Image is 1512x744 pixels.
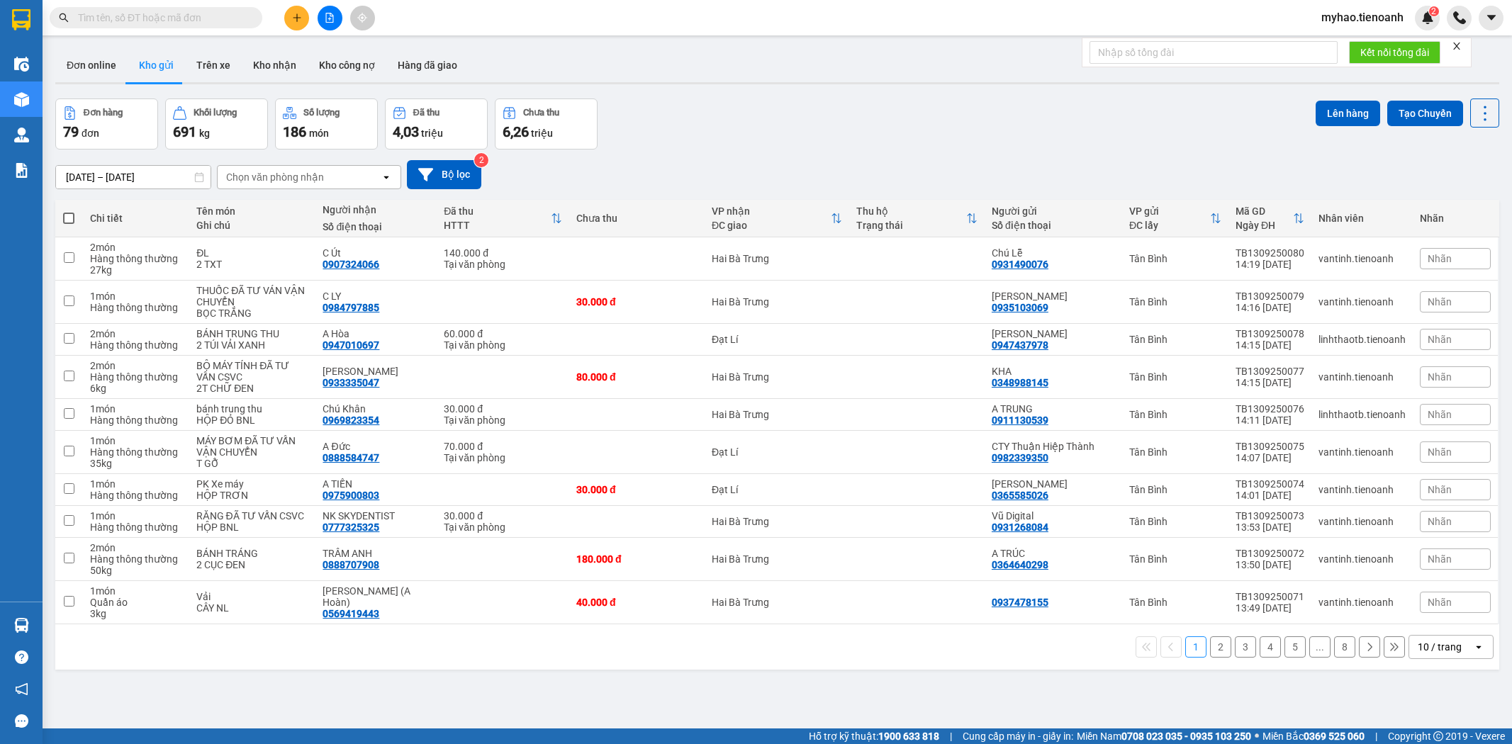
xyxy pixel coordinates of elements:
button: Chưa thu6,26 triệu [495,98,598,150]
div: 0984797885 [323,302,379,313]
button: Kho nhận [242,48,308,82]
div: C Út [323,247,430,259]
button: Lên hàng [1316,101,1380,126]
div: 80.000 đ [576,371,698,383]
div: BỌC TRẮNG [196,308,308,319]
div: linhthaotb.tienoanh [1318,409,1406,420]
button: plus [284,6,309,30]
button: Đơn online [55,48,128,82]
div: Tại văn phòng [444,259,562,270]
img: warehouse-icon [14,128,29,142]
span: món [309,128,329,139]
button: caret-down [1479,6,1503,30]
div: A TRÚC [992,548,1115,559]
div: HỘP ĐỎ BNL [196,415,308,426]
div: THUỐC ĐÃ TƯ VÁN VẬN CHUYỂN [196,285,308,308]
div: CÂY NL [196,602,308,614]
div: Tên món [196,205,308,217]
div: RĂNG ĐÃ TƯ VẤN CSVC [196,510,308,522]
th: Toggle SortBy [705,200,849,237]
button: Đơn hàng79đơn [55,98,158,150]
div: Tân Bình [1129,409,1221,420]
div: Tại văn phòng [444,452,562,463]
div: Người nhận [323,204,430,215]
div: Tân Bình [1129,553,1221,565]
div: 0888707908 [323,559,379,570]
div: Chi tiết [90,213,183,224]
div: Hai Bà Trưng [712,371,842,383]
div: Hàng thông thường [90,371,183,383]
img: warehouse-icon [14,57,29,72]
span: myhao.tienoanh [1310,9,1415,26]
span: | [1375,728,1377,744]
div: 0982339350 [992,452,1048,463]
svg: open [1473,641,1484,653]
span: | [950,728,952,744]
div: vantinh.tienoanh [1318,446,1406,458]
div: CTY Thuận Hiệp Thành [992,441,1115,452]
span: Nhãn [1428,597,1452,608]
div: Số lượng [303,108,340,118]
strong: 0369 525 060 [1304,731,1365,742]
span: file-add [325,13,335,23]
div: TB1309250075 [1236,441,1304,452]
div: 70.000 đ [444,441,562,452]
div: Hàng thông thường [90,302,183,313]
div: 0365585026 [992,490,1048,501]
div: Mã GD [1236,205,1293,217]
div: Hàng thông thường [90,446,183,458]
sup: 2 [1429,6,1439,16]
div: BÁNH TRUNG THU [196,328,308,339]
div: Hàng thông thường [90,339,183,351]
div: 10 / trang [1418,640,1462,654]
div: KHA [992,366,1115,377]
div: 30.000 đ [576,296,698,308]
button: Tạo Chuyến [1387,101,1463,126]
div: linhthaotb.tienoanh [1318,334,1406,345]
div: TB1309250074 [1236,478,1304,490]
div: TB1309250072 [1236,548,1304,559]
span: Cung cấp máy in - giấy in: [963,728,1073,744]
div: TB1309250076 [1236,403,1304,415]
div: TRẦN HOÀNG [323,366,430,377]
th: Toggle SortBy [1228,200,1311,237]
div: NK SKYDENTIST [323,510,430,522]
img: logo-vxr [12,9,30,30]
span: triệu [421,128,443,139]
button: ... [1309,636,1331,658]
button: Bộ lọc [407,160,481,189]
div: 1 món [90,403,183,415]
div: C LY [323,291,430,302]
div: 0969823354 [323,415,379,426]
div: 0931490076 [992,259,1048,270]
div: 60.000 đ [444,328,562,339]
div: Tân Bình [1129,516,1221,527]
div: 0935103069 [992,302,1048,313]
button: 1 [1185,636,1206,658]
div: 1 món [90,478,183,490]
strong: 0708 023 035 - 0935 103 250 [1121,731,1251,742]
img: warehouse-icon [14,92,29,107]
div: TB1309250077 [1236,366,1304,377]
div: vantinh.tienoanh [1318,597,1406,608]
div: 2 món [90,328,183,339]
div: TB1309250078 [1236,328,1304,339]
div: Chú Lễ [992,247,1115,259]
div: Chưa thu [523,108,559,118]
span: search [59,13,69,23]
div: Số điện thoại [323,221,430,232]
span: ⚪️ [1255,733,1259,739]
button: 8 [1334,636,1355,658]
div: 13:49 [DATE] [1236,602,1304,614]
div: Tân Bình [1129,597,1221,608]
div: TB1309250079 [1236,291,1304,302]
div: 0907324066 [323,259,379,270]
sup: 2 [474,153,488,167]
div: VĂN LINH [992,478,1115,490]
span: Nhãn [1428,296,1452,308]
div: 27 kg [90,264,183,276]
div: A Hòa [323,328,430,339]
div: 180.000 đ [576,553,698,565]
div: Trạng thái [856,220,966,231]
button: Hàng đã giao [386,48,469,82]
